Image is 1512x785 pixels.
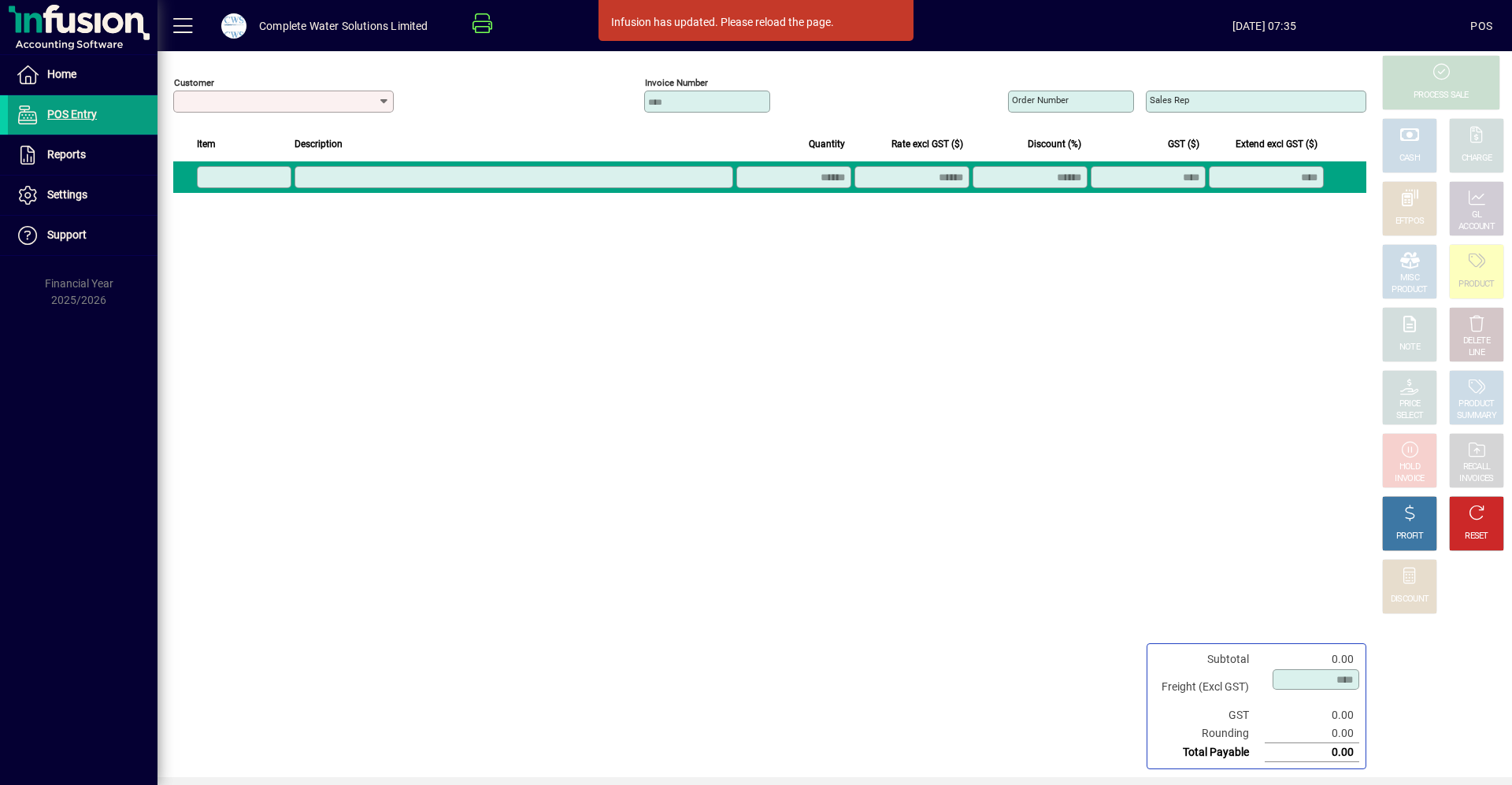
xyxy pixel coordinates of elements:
div: POS [1470,13,1492,39]
div: SELECT [1396,410,1424,422]
div: SUMMARY [1457,410,1496,422]
div: RECALL [1463,461,1491,473]
span: Discount (%) [1028,135,1081,153]
div: EFTPOS [1395,216,1425,228]
td: 0.00 [1265,706,1359,724]
span: Quantity [809,135,845,153]
span: POS Entry [47,108,97,120]
div: PRICE [1399,398,1421,410]
div: CHARGE [1462,153,1492,165]
mat-label: Invoice number [645,77,708,88]
td: GST [1154,706,1265,724]
div: PRODUCT [1392,284,1427,296]
td: 0.00 [1265,650,1359,668]
span: Reports [47,148,86,161]
span: Extend excl GST ($) [1236,135,1317,153]
a: Reports [8,135,157,175]
div: INVOICE [1395,473,1424,485]
td: Rounding [1154,724,1265,743]
span: Home [47,68,76,80]
div: DELETE [1463,335,1490,347]
div: PRODUCT [1458,398,1494,410]
div: DISCOUNT [1391,594,1429,605]
td: Subtotal [1154,650,1265,668]
span: GST ($) [1168,135,1199,153]
div: PRODUCT [1458,279,1494,291]
div: MISC [1400,272,1419,284]
span: Rate excl GST ($) [891,135,963,153]
div: GL [1472,209,1482,221]
td: 0.00 [1265,724,1359,743]
div: NOTE [1399,342,1420,354]
button: Profile [209,12,259,40]
div: ACCOUNT [1458,221,1495,233]
div: RESET [1465,531,1488,542]
mat-label: Sales rep [1150,94,1189,106]
span: Description [295,135,343,153]
div: PROCESS SALE [1414,90,1469,102]
td: Freight (Excl GST) [1154,668,1265,706]
a: Support [8,216,157,255]
a: Home [8,55,157,94]
span: [DATE] 07:35 [1058,13,1470,39]
span: Settings [47,188,87,201]
div: HOLD [1399,461,1420,473]
a: Settings [8,176,157,215]
mat-label: Order number [1012,94,1069,106]
span: Support [47,228,87,241]
td: Total Payable [1154,743,1265,762]
div: Complete Water Solutions Limited [259,13,428,39]
div: LINE [1469,347,1484,359]
td: 0.00 [1265,743,1359,762]
div: PROFIT [1396,531,1423,542]
div: INVOICES [1459,473,1493,485]
span: Item [197,135,216,153]
div: CASH [1399,153,1420,165]
mat-label: Customer [174,77,214,88]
